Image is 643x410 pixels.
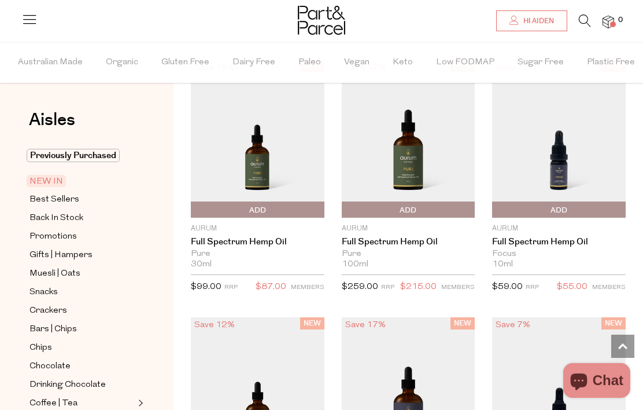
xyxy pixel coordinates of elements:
[29,285,58,299] span: Snacks
[560,363,634,401] inbox-online-store-chat: Shopify online store chat
[29,248,93,262] span: Gifts | Hampers
[342,259,368,270] span: 100ml
[436,42,494,83] span: Low FODMAP
[29,323,77,336] span: Bars | Chips
[518,42,564,83] span: Sugar Free
[344,42,369,83] span: Vegan
[342,283,378,291] span: $259.00
[29,303,135,318] a: Crackers
[161,42,209,83] span: Gluten Free
[29,378,135,392] a: Drinking Chocolate
[29,266,135,281] a: Muesli | Oats
[603,16,614,28] a: 0
[29,341,52,355] span: Chips
[29,174,135,188] a: NEW IN
[135,396,143,410] button: Expand/Collapse Coffee | Tea
[400,280,437,295] span: $215.00
[615,15,626,25] span: 0
[29,193,79,207] span: Best Sellers
[29,285,135,299] a: Snacks
[342,237,475,247] a: Full Spectrum Hemp Oil
[342,317,389,333] div: Save 17%
[27,149,120,162] span: Previously Purchased
[592,284,626,291] small: MEMBERS
[224,284,238,291] small: RRP
[191,224,324,234] p: Aurum
[29,248,135,262] a: Gifts | Hampers
[27,175,66,187] span: NEW IN
[29,360,71,374] span: Chocolate
[29,304,67,318] span: Crackers
[298,42,321,83] span: Paleo
[496,10,567,31] a: Hi Aiden
[342,249,475,259] div: Pure
[29,378,106,392] span: Drinking Chocolate
[29,107,75,133] span: Aisles
[526,284,539,291] small: RRP
[191,202,324,218] button: Add To Parcel
[291,284,324,291] small: MEMBERS
[492,202,626,218] button: Add To Parcel
[492,60,626,218] img: Full Spectrum Hemp Oil
[492,224,626,234] p: Aurum
[492,237,626,247] a: Full Spectrum Hemp Oil
[587,42,635,83] span: Plastic Free
[29,111,75,140] a: Aisles
[450,317,475,330] span: NEW
[298,6,345,35] img: Part&Parcel
[492,317,534,333] div: Save 7%
[232,42,275,83] span: Dairy Free
[300,317,324,330] span: NEW
[29,341,135,355] a: Chips
[492,259,513,270] span: 10ml
[381,284,394,291] small: RRP
[342,224,475,234] p: Aurum
[29,211,135,225] a: Back In Stock
[106,42,138,83] span: Organic
[393,42,413,83] span: Keto
[191,317,238,333] div: Save 12%
[520,16,554,26] span: Hi Aiden
[342,60,475,218] img: Full Spectrum Hemp Oil
[29,322,135,336] a: Bars | Chips
[29,149,135,163] a: Previously Purchased
[29,267,80,281] span: Muesli | Oats
[492,283,523,291] span: $59.00
[29,230,77,244] span: Promotions
[29,229,135,244] a: Promotions
[18,42,83,83] span: Australian Made
[29,211,83,225] span: Back In Stock
[342,202,475,218] button: Add To Parcel
[191,283,221,291] span: $99.00
[441,284,475,291] small: MEMBERS
[191,259,212,270] span: 30ml
[191,237,324,247] a: Full Spectrum Hemp Oil
[557,280,587,295] span: $55.00
[29,359,135,374] a: Chocolate
[191,249,324,259] div: Pure
[191,60,324,218] img: Full Spectrum Hemp Oil
[492,249,626,259] div: Focus
[29,192,135,207] a: Best Sellers
[601,317,626,330] span: NEW
[256,280,286,295] span: $87.00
